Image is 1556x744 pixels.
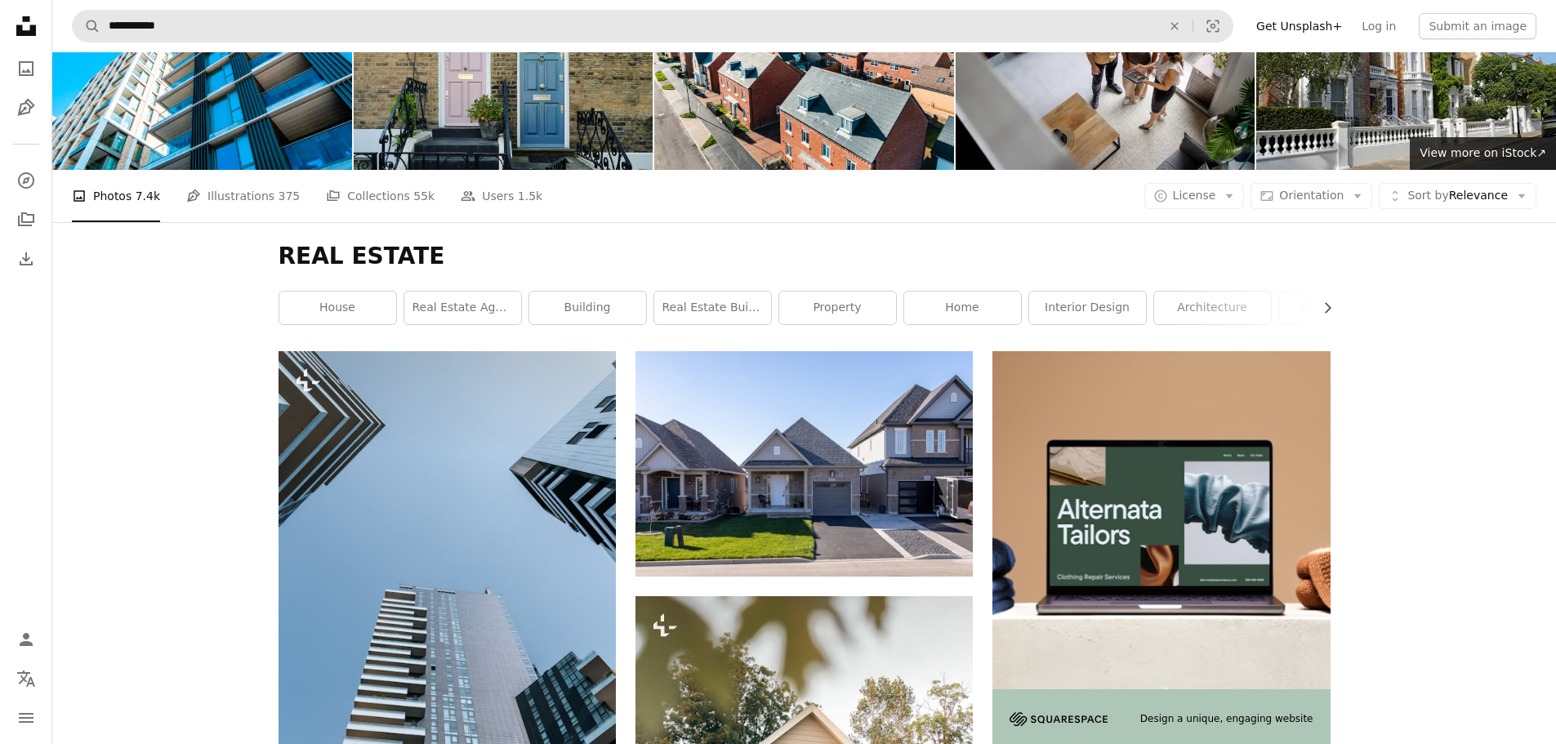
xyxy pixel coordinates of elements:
[1251,183,1372,209] button: Orientation
[1379,183,1536,209] button: Sort byRelevance
[1157,11,1193,42] button: Clear
[1279,292,1396,324] a: construction
[279,597,616,612] a: looking up at tall buildings in a city
[1029,292,1146,324] a: interior design
[461,170,542,222] a: Users 1.5k
[1407,188,1508,204] span: Relevance
[186,170,300,222] a: Illustrations 375
[10,662,42,695] button: Language
[529,292,646,324] a: building
[1173,189,1216,202] span: License
[1154,292,1271,324] a: architecture
[1420,146,1546,159] span: View more on iStock ↗
[413,187,435,205] span: 55k
[10,203,42,236] a: Collections
[10,164,42,197] a: Explore
[1246,13,1352,39] a: Get Unsplash+
[10,702,42,734] button: Menu
[1313,292,1331,324] button: scroll list to the right
[10,52,42,85] a: Photos
[1140,712,1313,726] span: Design a unique, engaging website
[1144,183,1245,209] button: License
[1193,11,1233,42] button: Visual search
[1279,189,1344,202] span: Orientation
[1010,712,1108,726] img: file-1705255347840-230a6ab5bca9image
[10,91,42,124] a: Illustrations
[779,292,896,324] a: property
[1352,13,1406,39] a: Log in
[1419,13,1536,39] button: Submit an image
[10,623,42,656] a: Log in / Sign up
[518,187,542,205] span: 1.5k
[10,243,42,275] a: Download History
[279,187,301,205] span: 375
[992,351,1330,688] img: file-1707885205802-88dd96a21c72image
[1407,189,1448,202] span: Sort by
[404,292,521,324] a: real estate agent
[72,10,1233,42] form: Find visuals sitewide
[635,457,973,471] a: gray and white concrete house
[279,292,396,324] a: house
[326,170,435,222] a: Collections 55k
[635,351,973,576] img: gray and white concrete house
[904,292,1021,324] a: home
[654,292,771,324] a: real estate building
[279,242,1331,271] h1: REAL ESTATE
[10,10,42,46] a: Home — Unsplash
[73,11,100,42] button: Search Unsplash
[1410,137,1556,170] a: View more on iStock↗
